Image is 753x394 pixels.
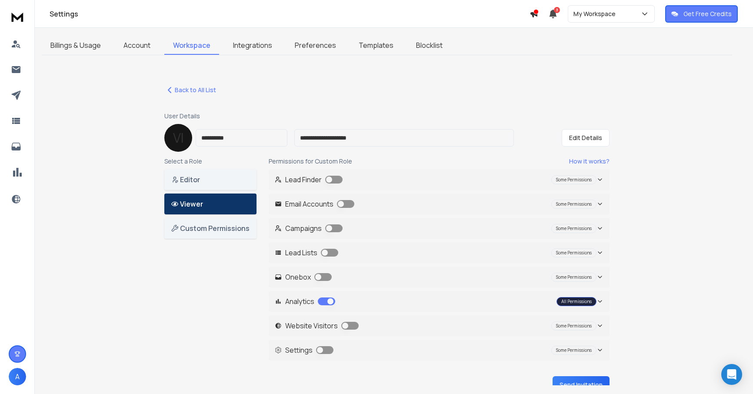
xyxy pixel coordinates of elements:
span: Permissions for Custom Role [269,157,352,166]
div: Some Permissions [551,175,596,184]
button: Campaigns Some Permissions [269,218,610,239]
p: Custom Permissions [171,223,250,234]
button: Back to All List [164,85,216,95]
p: Onebox [275,272,332,282]
a: Account [115,37,159,55]
p: User Details [164,112,610,120]
div: Some Permissions [551,321,596,331]
p: Website Visitors [275,321,359,331]
a: Billings & Usage [42,37,110,55]
div: Some Permissions [551,200,596,209]
div: Some Permissions [551,248,596,257]
a: Integrations [224,37,281,55]
button: Send Invitation [553,376,610,394]
button: Lead Lists Some Permissions [269,242,610,263]
a: How it works? [569,157,610,166]
p: Lead Finder [275,174,343,185]
div: Some Permissions [551,273,596,282]
button: A [9,368,26,385]
span: 3 [554,7,560,13]
div: Some Permissions [551,224,596,233]
div: Open Intercom Messenger [721,364,742,385]
p: Editor [171,174,250,185]
button: Edit Details [562,129,610,147]
button: Get Free Credits [665,5,738,23]
div: Some Permissions [551,346,596,355]
p: Analytics [275,296,335,307]
p: Campaigns [275,223,343,234]
p: Viewer [171,199,250,209]
a: Workspace [164,37,219,55]
div: All Permissions [556,297,596,306]
a: Preferences [286,37,345,55]
div: V I [164,124,192,152]
button: Analytics All Permissions [269,291,610,312]
button: Onebox Some Permissions [269,267,610,287]
p: Settings [275,345,333,355]
img: logo [9,9,26,25]
p: Lead Lists [275,247,338,258]
p: Select a Role [164,157,257,166]
p: Email Accounts [275,199,354,209]
button: Website Visitors Some Permissions [269,315,610,336]
button: Lead Finder Some Permissions [269,169,610,190]
h1: Settings [50,9,530,19]
button: Settings Some Permissions [269,340,610,361]
p: Get Free Credits [683,10,732,18]
button: Email Accounts Some Permissions [269,194,610,214]
p: My Workspace [573,10,619,18]
a: Templates [350,37,402,55]
a: Blocklist [407,37,451,55]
